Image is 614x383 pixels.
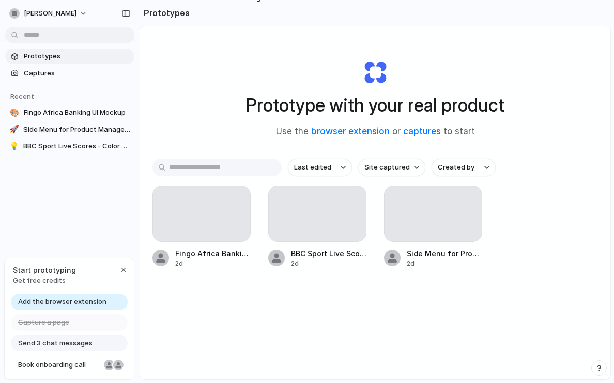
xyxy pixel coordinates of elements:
[276,125,475,139] span: Use the or to start
[9,141,19,151] div: 💡
[438,162,474,173] span: Created by
[407,259,482,268] div: 2d
[13,265,76,275] span: Start prototyping
[24,51,130,62] span: Prototypes
[9,125,19,135] div: 🚀
[23,141,130,151] span: BBC Sport Live Scores - Color & Banner Update
[403,126,441,136] a: captures
[268,186,366,268] a: BBC Sport Live Scores - Color & Banner Update2d
[18,297,106,307] span: Add the browser extension
[291,248,366,259] span: BBC Sport Live Scores - Color & Banner Update
[407,248,482,259] span: Side Menu for Product Management Planning
[384,186,482,268] a: Side Menu for Product Management Planning2d
[103,359,115,371] div: Nicole Kubica
[152,186,251,268] a: Fingo Africa Banking UI Mockup2d
[24,68,130,79] span: Captures
[5,49,134,64] a: Prototypes
[24,108,130,118] span: Fingo Africa Banking UI Mockup
[24,8,76,19] span: [PERSON_NAME]
[294,162,331,173] span: Last edited
[432,159,496,176] button: Created by
[18,317,69,328] span: Capture a page
[5,139,134,154] a: 💡BBC Sport Live Scores - Color & Banner Update
[140,7,190,19] h2: Prototypes
[112,359,125,371] div: Christian Iacullo
[5,122,134,137] a: 🚀Side Menu for Product Management Planning
[175,259,251,268] div: 2d
[288,159,352,176] button: Last edited
[364,162,410,173] span: Site captured
[18,360,100,370] span: Book onboarding call
[5,5,93,22] button: [PERSON_NAME]
[10,92,34,100] span: Recent
[358,159,425,176] button: Site captured
[311,126,390,136] a: browser extension
[246,91,504,119] h1: Prototype with your real product
[175,248,251,259] span: Fingo Africa Banking UI Mockup
[23,125,130,135] span: Side Menu for Product Management Planning
[13,275,76,286] span: Get free credits
[11,357,128,373] a: Book onboarding call
[5,66,134,81] a: Captures
[5,105,134,120] a: 🎨Fingo Africa Banking UI Mockup
[9,108,20,118] div: 🎨
[18,338,93,348] span: Send 3 chat messages
[291,259,366,268] div: 2d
